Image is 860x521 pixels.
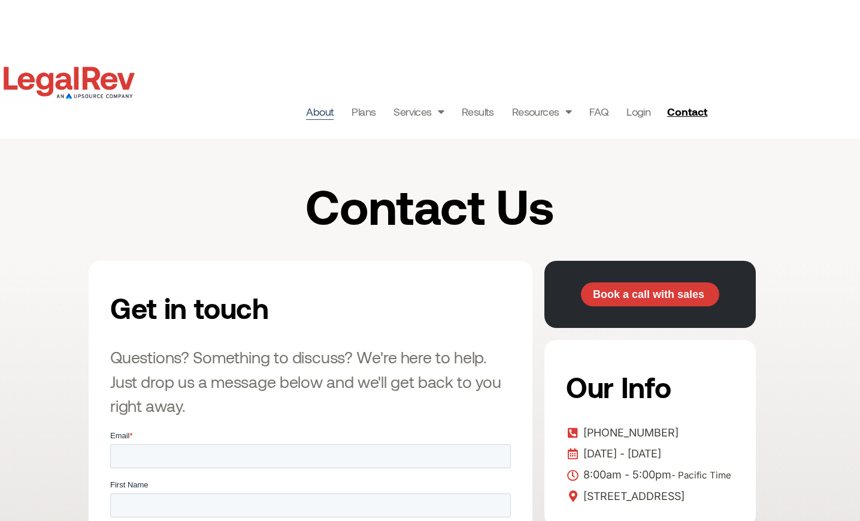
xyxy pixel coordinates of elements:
[352,103,376,120] a: Plans
[110,282,390,333] h2: Get in touch
[589,103,608,120] a: FAQ
[580,487,685,505] span: [STREET_ADDRESS]
[306,103,650,120] nav: Menu
[512,103,571,120] a: Resources
[566,362,731,412] h2: Our Info
[393,103,444,120] a: Services
[580,424,679,442] span: [PHONE_NUMBER]
[580,466,731,484] span: 8:00am - 5:00pm
[581,282,719,306] a: Book a call with sales
[671,469,731,481] span: - Pacific Time
[191,180,669,231] h1: Contact Us
[662,102,715,121] a: Contact
[626,103,650,120] a: Login
[566,424,734,442] a: [PHONE_NUMBER]
[580,445,661,463] span: [DATE] - [DATE]
[593,289,704,300] span: Book a call with sales
[462,103,494,120] a: Results
[110,345,511,418] h3: Questions? Something to discuss? We're here to help. Just drop us a message below and we'll get b...
[667,106,707,117] span: Contact
[306,103,334,120] a: About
